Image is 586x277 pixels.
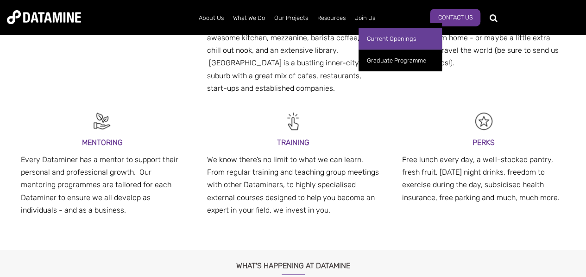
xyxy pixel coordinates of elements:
a: What We Do [228,6,270,30]
a: Contact Us [430,9,480,26]
a: Current Openings [359,28,442,50]
a: About Us [194,6,228,30]
h3: What's Happening at Datamine [29,250,557,275]
a: Our Projects [270,6,313,30]
h3: MENTORING [21,136,184,149]
a: Graduate Programme [359,50,442,71]
img: Datamine [7,10,81,24]
img: Recruitment [92,111,113,132]
a: Resources [313,6,350,30]
h3: PERKS [402,136,565,149]
a: Join Us [350,6,380,30]
p: Every Dataminer has a mentor to support their personal and professional growth. Our mentoring pro... [21,153,184,216]
h3: TRAINING [207,136,379,149]
p: We know there’s no limit to what we can learn. From regular training and teaching group meetings ... [207,153,379,216]
img: Recruitment [283,111,303,132]
p: Free lunch every day, a well-stocked pantry, fresh fruit, [DATE] night drinks, freedom to exercis... [402,153,565,204]
img: Recruitment Black-12-1 [473,111,494,132]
